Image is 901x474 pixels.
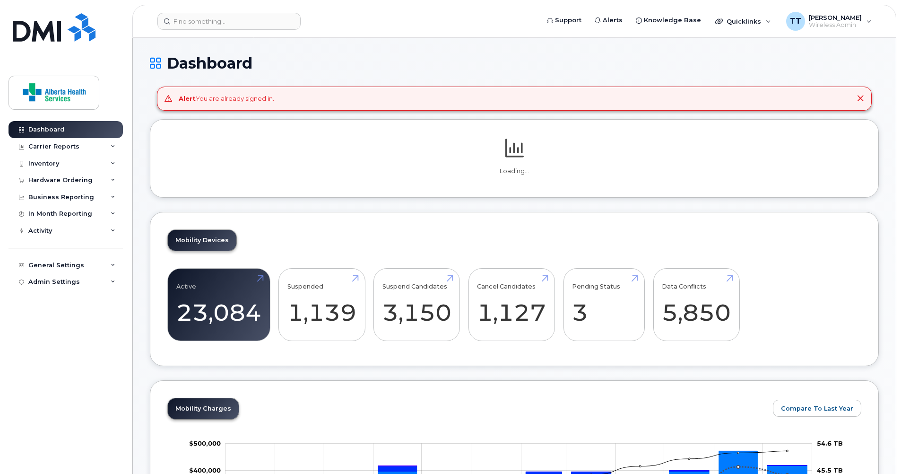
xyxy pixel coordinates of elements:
a: Active 23,084 [176,273,261,336]
tspan: 54.6 TB [817,439,843,447]
div: You are already signed in. [179,94,274,103]
a: Data Conflicts 5,850 [662,273,731,336]
a: Suspended 1,139 [287,273,356,336]
strong: Alert [179,95,196,102]
a: Mobility Devices [168,230,236,251]
h1: Dashboard [150,55,879,71]
span: Compare To Last Year [781,404,853,413]
p: Loading... [167,167,861,176]
g: $0 [189,439,221,447]
a: Mobility Charges [168,398,239,419]
a: Suspend Candidates 3,150 [382,273,451,336]
button: Compare To Last Year [773,400,861,417]
a: Cancel Candidates 1,127 [477,273,546,336]
tspan: $500,000 [189,439,221,447]
a: Pending Status 3 [572,273,636,336]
